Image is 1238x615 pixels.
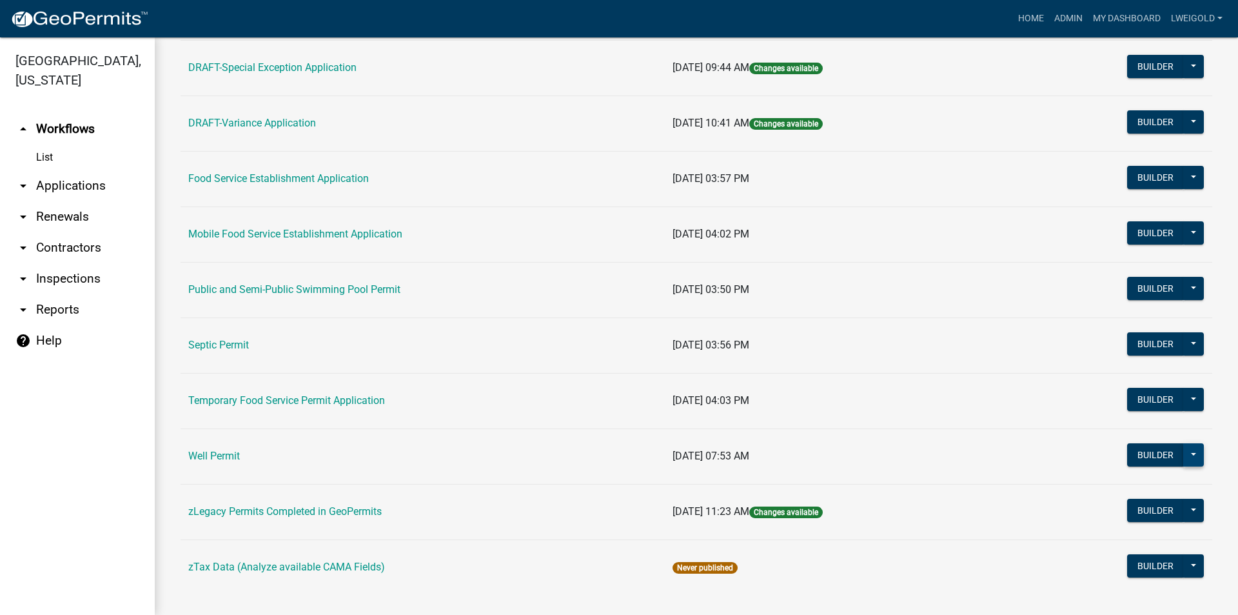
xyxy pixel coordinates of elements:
span: [DATE] 04:02 PM [673,228,749,240]
span: [DATE] 04:03 PM [673,394,749,407]
button: Builder [1127,443,1184,467]
i: arrow_drop_down [15,302,31,318]
span: [DATE] 07:53 AM [673,450,749,462]
button: Builder [1127,221,1184,245]
span: Changes available [749,118,823,130]
button: Builder [1127,499,1184,522]
button: Builder [1127,110,1184,134]
span: [DATE] 11:23 AM [673,505,749,518]
a: Home [1013,6,1049,31]
a: zTax Data (Analyze available CAMA Fields) [188,561,385,573]
a: zLegacy Permits Completed in GeoPermits [188,505,382,518]
a: lweigold [1166,6,1228,31]
i: help [15,333,31,348]
a: Septic Permit [188,339,249,351]
span: [DATE] 03:56 PM [673,339,749,351]
a: Public and Semi-Public Swimming Pool Permit [188,283,400,296]
a: My Dashboard [1088,6,1166,31]
i: arrow_drop_down [15,240,31,256]
button: Builder [1127,277,1184,300]
i: arrow_drop_down [15,209,31,225]
span: [DATE] 03:50 PM [673,283,749,296]
i: arrow_drop_up [15,121,31,137]
button: Builder [1127,388,1184,411]
a: DRAFT-Special Exception Application [188,61,357,74]
button: Builder [1127,166,1184,189]
a: Admin [1049,6,1088,31]
span: Changes available [749,63,823,74]
a: Well Permit [188,450,240,462]
a: DRAFT-Variance Application [188,117,316,129]
button: Builder [1127,332,1184,356]
span: [DATE] 09:44 AM [673,61,749,74]
span: [DATE] 10:41 AM [673,117,749,129]
button: Builder [1127,554,1184,578]
a: Temporary Food Service Permit Application [188,394,385,407]
i: arrow_drop_down [15,178,31,194]
button: Builder [1127,55,1184,78]
span: Never published [673,562,738,574]
a: Mobile Food Service Establishment Application [188,228,402,240]
i: arrow_drop_down [15,271,31,287]
span: Changes available [749,507,823,518]
span: [DATE] 03:57 PM [673,172,749,185]
a: Food Service Establishment Application [188,172,369,185]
